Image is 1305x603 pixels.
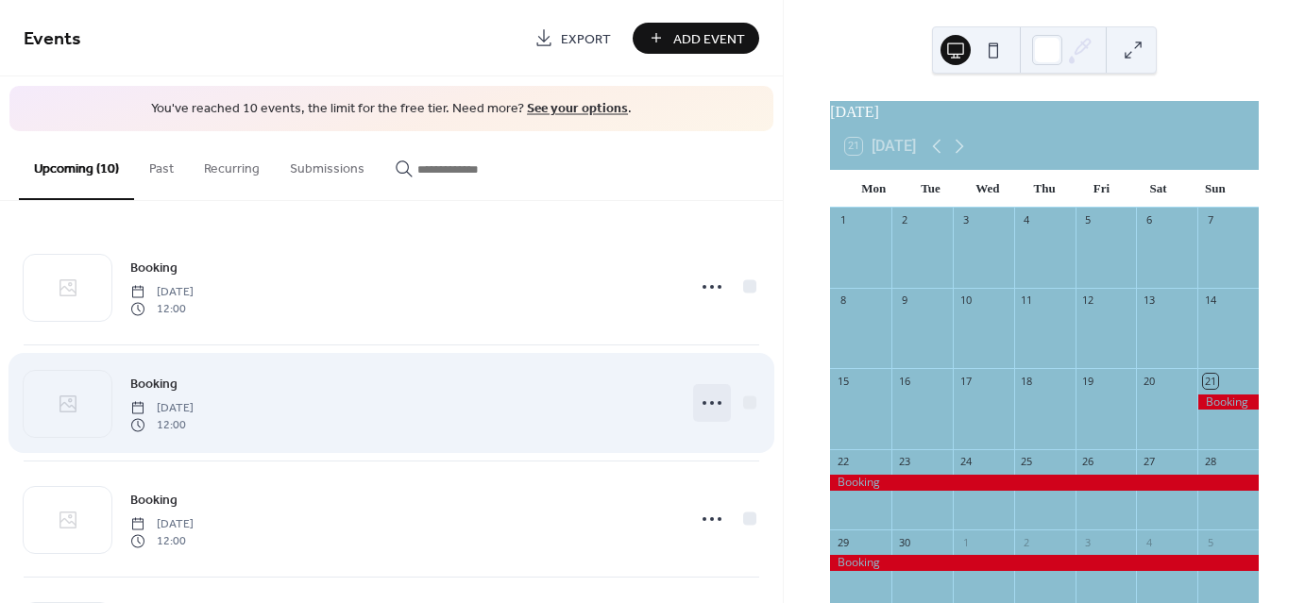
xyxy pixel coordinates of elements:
[1081,374,1095,388] div: 19
[130,490,178,510] span: Booking
[1203,455,1217,469] div: 28
[1081,293,1095,308] div: 12
[189,131,275,198] button: Recurring
[520,23,625,54] a: Export
[130,515,194,532] span: [DATE]
[902,170,958,208] div: Tue
[1142,535,1156,549] div: 4
[19,131,134,200] button: Upcoming (10)
[836,455,850,469] div: 22
[830,475,1259,491] div: Booking
[897,374,911,388] div: 16
[830,101,1259,124] div: [DATE]
[1020,535,1034,549] div: 2
[958,535,973,549] div: 1
[1142,293,1156,308] div: 13
[1142,374,1156,388] div: 20
[275,131,380,198] button: Submissions
[897,293,911,308] div: 9
[1020,293,1034,308] div: 11
[130,283,194,300] span: [DATE]
[1081,535,1095,549] div: 3
[130,533,194,550] span: 12:00
[958,293,973,308] div: 10
[1020,374,1034,388] div: 18
[1073,170,1129,208] div: Fri
[1020,213,1034,227] div: 4
[958,455,973,469] div: 24
[130,258,178,277] span: Booking
[836,535,850,549] div: 29
[1203,374,1217,388] div: 21
[1203,293,1217,308] div: 14
[130,301,194,318] span: 12:00
[830,555,1259,571] div: Booking
[130,374,178,394] span: Booking
[130,373,178,394] a: Booking
[24,21,81,58] span: Events
[1081,213,1095,227] div: 5
[1142,213,1156,227] div: 6
[1129,170,1186,208] div: Sat
[1203,213,1217,227] div: 7
[1081,455,1095,469] div: 26
[1203,535,1217,549] div: 5
[845,170,902,208] div: Mon
[836,293,850,308] div: 8
[836,213,850,227] div: 1
[527,96,628,122] a: See your options
[561,29,611,49] span: Export
[959,170,1016,208] div: Wed
[897,535,911,549] div: 30
[1020,455,1034,469] div: 25
[134,131,189,198] button: Past
[1016,170,1073,208] div: Thu
[130,489,178,511] a: Booking
[958,213,973,227] div: 3
[130,417,194,434] span: 12:00
[897,455,911,469] div: 23
[958,374,973,388] div: 17
[1142,455,1156,469] div: 27
[1187,170,1244,208] div: Sun
[1197,394,1259,410] div: Booking
[897,213,911,227] div: 2
[836,374,850,388] div: 15
[28,100,754,119] span: You've reached 10 events, the limit for the free tier. Need more? .
[130,257,178,278] a: Booking
[130,399,194,416] span: [DATE]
